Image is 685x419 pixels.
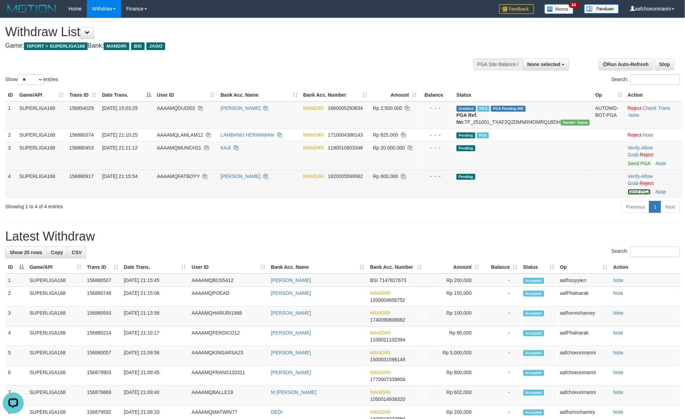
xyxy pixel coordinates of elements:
[27,346,84,366] td: SUPERLIGA168
[370,409,391,415] span: MANDIRI
[593,102,625,129] td: AUTOWD-BOT-PGA
[5,346,27,366] td: 5
[569,2,578,8] span: 34
[27,287,84,307] td: SUPERLIGA168
[457,132,475,138] span: Pending
[5,128,16,141] td: 2
[640,180,654,186] a: Reject
[84,346,121,366] td: 156880057
[425,287,482,307] td: Rp 150,000
[99,89,154,102] th: Date Trans.: activate to sort column descending
[499,4,534,14] img: Feedback.jpg
[121,327,189,346] td: [DATE] 21:10:17
[628,174,640,179] a: Verify
[425,346,482,366] td: Rp 5,000,000
[189,386,268,406] td: AAAAMQBALLE19
[10,250,42,255] span: Show 25 rows
[16,102,66,129] td: SUPERLIGA168
[643,105,670,111] a: Check Trans
[189,346,268,366] td: AAAAMQKINGARSA23
[104,42,129,50] span: MANDIRI
[425,261,482,274] th: Amount: activate to sort column ascending
[425,307,482,327] td: Rp 100,000
[630,247,680,257] input: Search:
[84,386,121,406] td: 156879869
[5,247,47,258] a: Show 25 rows
[46,247,67,258] a: Copy
[102,145,138,151] span: [DATE] 21:11:12
[102,174,138,179] span: [DATE] 21:15:54
[425,386,482,406] td: Rp 602,000
[370,357,405,362] span: Copy 1500031596149 to clipboard
[5,261,27,274] th: ID: activate to sort column descending
[27,327,84,346] td: SUPERLIGA168
[368,261,425,274] th: Bank Acc. Number: activate to sort column ascending
[84,307,121,327] td: 156880593
[5,229,680,243] h1: Latest Withdraw
[271,277,311,283] a: [PERSON_NAME]
[370,330,391,336] span: MANDIRI
[370,337,405,343] span: Copy 1100021102394 to clipboard
[5,89,16,102] th: ID
[629,112,640,118] a: Note
[189,287,268,307] td: AAAAMQPOEAD
[84,287,121,307] td: 156880748
[220,174,260,179] a: [PERSON_NAME]
[373,145,405,151] span: Rp 20.000.000
[523,58,569,70] button: None selected
[613,350,624,355] a: Note
[121,287,189,307] td: [DATE] 21:15:06
[628,174,653,186] span: ·
[370,89,420,102] th: Amount: activate to sort column ascending
[328,105,363,111] span: Copy 1660005293634 to clipboard
[482,327,521,346] td: -
[121,307,189,327] td: [DATE] 21:13:58
[157,174,200,179] span: AAAAMQFATBOYY
[628,189,651,195] a: Send PGA
[328,132,363,138] span: Copy 1710004386143 to clipboard
[477,106,490,112] span: Marked by aafsoycanthlai
[373,132,398,138] span: Rp 825.000
[373,105,402,111] span: Rp 2.500.000
[370,350,391,355] span: MANDIRI
[425,327,482,346] td: Rp 80,000
[473,58,523,70] div: PGA Site Balance /
[268,261,367,274] th: Bank Acc. Name: activate to sort column ascending
[5,25,450,39] h1: Withdraw List
[3,3,24,24] button: Open LiveChat chat widget
[370,297,405,303] span: Copy 1200004656752 to clipboard
[69,174,94,179] span: 156880917
[628,132,642,138] a: Reject
[69,105,94,111] span: 156854029
[102,132,138,138] span: [DATE] 21:10:25
[557,307,611,327] td: aafhormchanrey
[67,247,86,258] a: CSV
[656,161,667,166] a: Note
[625,102,682,129] td: · ·
[370,277,378,283] span: BSI
[5,274,27,287] td: 1
[656,189,667,195] a: Note
[482,287,521,307] td: -
[16,141,66,170] td: SUPERLIGA168
[523,330,544,336] span: Accepted
[628,145,653,158] a: Allow Grab
[154,89,218,102] th: User ID: activate to sort column ascending
[625,128,682,141] td: ·
[611,261,680,274] th: Action
[661,201,680,213] a: Next
[482,346,521,366] td: -
[370,377,405,382] span: Copy 1770007339804 to clipboard
[5,141,16,170] td: 3
[271,409,282,415] a: DEDI
[422,144,451,151] div: - - -
[628,145,653,158] span: ·
[5,42,450,49] h4: Game: Bank:
[271,350,311,355] a: [PERSON_NAME]
[613,409,624,415] a: Note
[157,145,201,151] span: AAAAMQMUNCH21
[189,327,268,346] td: AAAAMQFERDICO12
[157,105,195,111] span: AAAAMQDUDI02
[328,145,363,151] span: Copy 1190010603346 to clipboard
[557,366,611,386] td: aafchoeunmanni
